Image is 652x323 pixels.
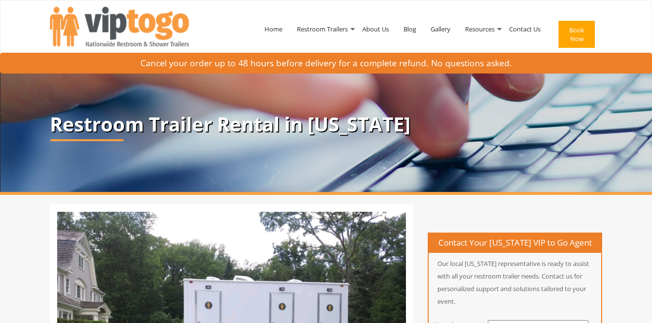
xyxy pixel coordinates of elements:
[290,4,355,54] a: Restroom Trailers
[355,4,396,54] a: About Us
[50,114,602,135] p: Restroom Trailer Rental in [US_STATE]
[257,4,290,54] a: Home
[548,4,602,69] a: Book Now
[396,4,423,54] a: Blog
[559,21,595,48] button: Book Now
[423,4,458,54] a: Gallery
[502,4,548,54] a: Contact Us
[429,234,601,253] h4: Contact Your [US_STATE] VIP to Go Agent
[429,257,601,308] p: Our local [US_STATE] representative is ready to assist with all your restroom trailer needs. Cont...
[50,7,189,46] img: VIPTOGO
[458,4,502,54] a: Resources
